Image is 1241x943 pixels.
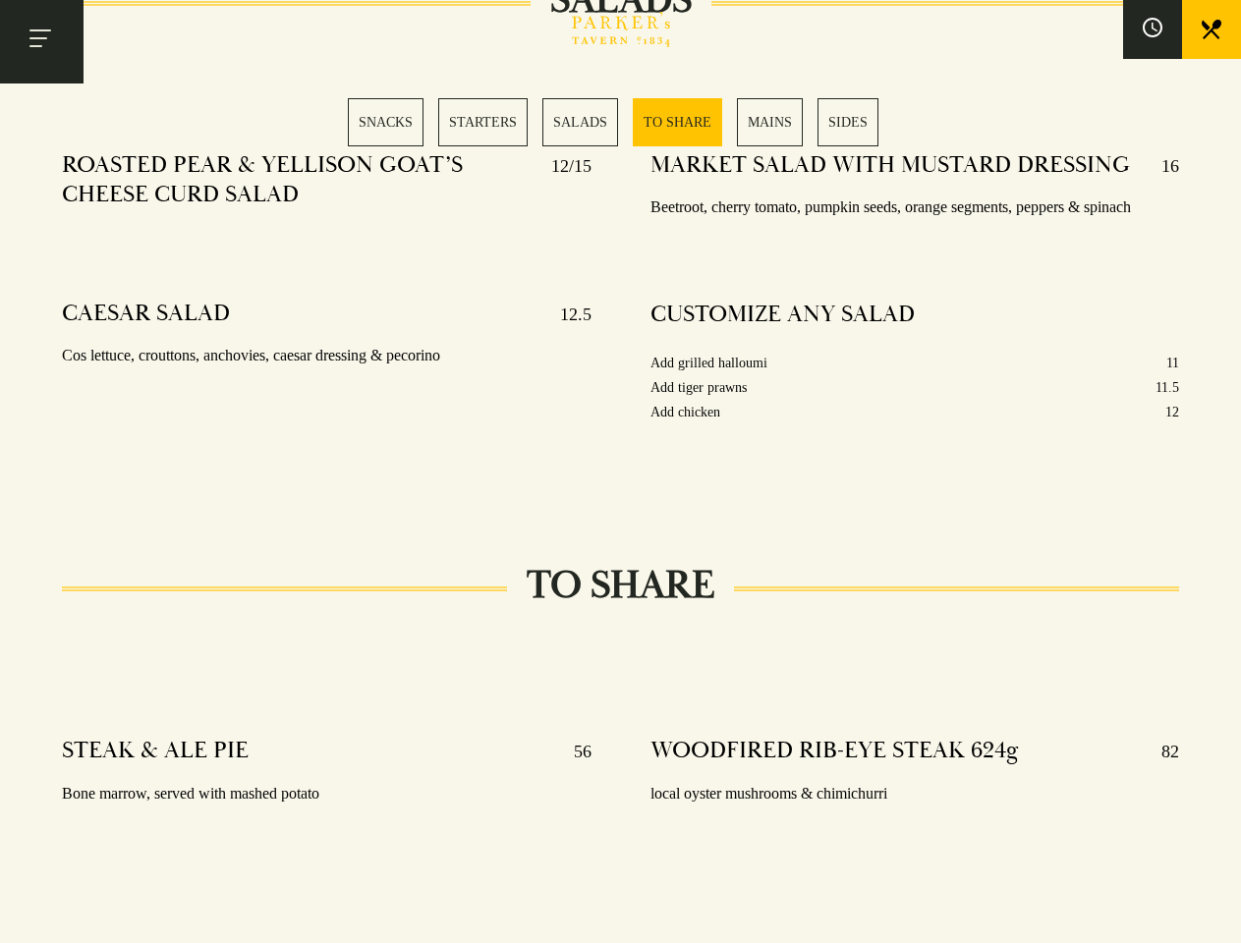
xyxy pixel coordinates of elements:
h4: STEAK & ALE PIE [62,736,249,767]
h4: CUSTOMIZE ANY SALAD [650,300,915,329]
p: 82 [1142,736,1179,767]
h4: WOODFIRED RIB-EYE STEAK 624g [650,736,1019,767]
a: 1 / 6 [348,98,423,146]
p: Add chicken [650,400,720,424]
p: Add tiger prawns [650,375,747,400]
p: Add grilled halloumi [650,351,767,375]
p: 56 [554,736,592,767]
p: 12 [1165,400,1179,424]
a: 6 / 6 [818,98,878,146]
h2: TO SHARE [507,562,734,609]
p: Bone marrow, served with mashed potato [62,780,591,808]
a: 5 / 6 [737,98,803,146]
a: 3 / 6 [542,98,618,146]
p: local oyster mushrooms & chimichurri [650,780,1179,808]
a: 4 / 6 [633,98,722,146]
p: Cos lettuce, crouttons, anchovies, caesar dressing & pecorino [62,342,591,370]
h4: CAESAR SALAD [62,299,230,330]
p: 11.5 [1156,375,1179,400]
a: 2 / 6 [438,98,528,146]
p: Beetroot, cherry tomato, pumpkin seeds, orange segments, peppers & spinach [650,194,1179,222]
p: 12.5 [540,299,592,330]
p: 11 [1166,351,1179,375]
